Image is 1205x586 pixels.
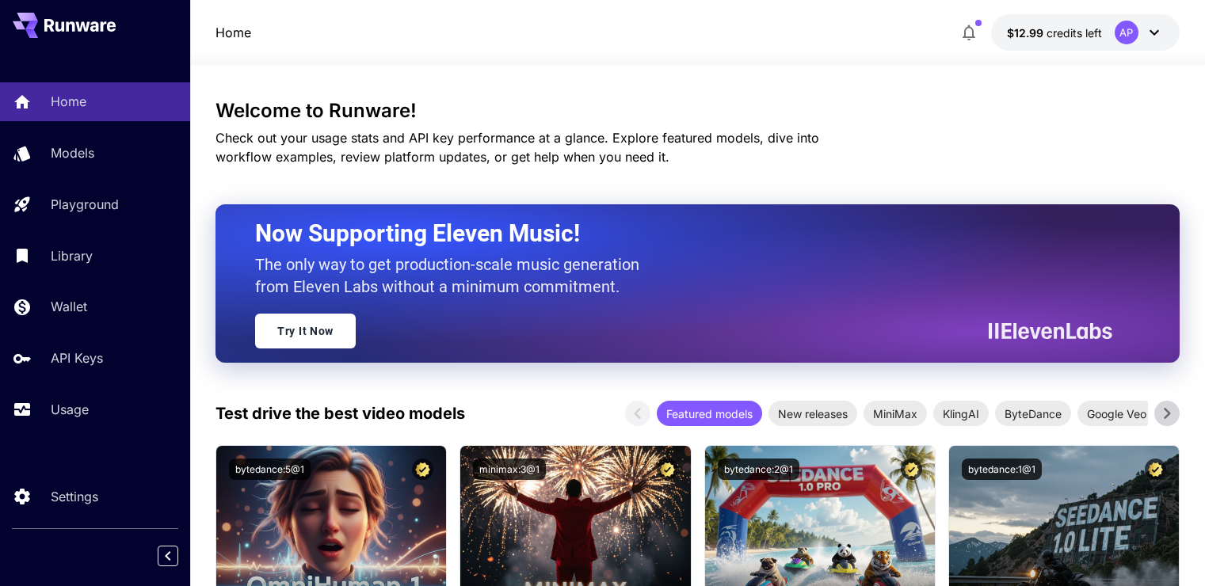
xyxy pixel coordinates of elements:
span: New releases [768,405,857,422]
span: Featured models [657,405,762,422]
p: Test drive the best video models [215,401,465,425]
span: Google Veo [1077,405,1156,422]
span: MiniMax [864,405,927,422]
p: Usage [51,400,89,419]
p: API Keys [51,348,103,367]
button: bytedance:2@1 [718,459,799,480]
p: Models [51,143,94,162]
button: minimax:3@1 [473,459,546,480]
button: Certified Model – Vetted for best performance and includes a commercial license. [901,459,922,480]
button: Collapse sidebar [158,546,178,566]
p: Settings [51,487,98,506]
div: Google Veo [1077,401,1156,426]
a: Home [215,23,251,42]
p: Wallet [51,297,87,316]
p: Library [51,246,93,265]
div: MiniMax [864,401,927,426]
button: Certified Model – Vetted for best performance and includes a commercial license. [412,459,433,480]
button: Certified Model – Vetted for best performance and includes a commercial license. [1145,459,1166,480]
p: Playground [51,195,119,214]
div: $12.98653 [1007,25,1102,41]
div: ByteDance [995,401,1071,426]
span: $12.99 [1007,26,1047,40]
a: Try It Now [255,314,356,348]
div: Collapse sidebar [170,542,190,570]
span: Check out your usage stats and API key performance at a glance. Explore featured models, dive int... [215,130,819,165]
div: KlingAI [933,401,989,426]
button: bytedance:5@1 [229,459,311,480]
button: $12.98653AP [991,14,1180,51]
p: Home [51,92,86,111]
div: New releases [768,401,857,426]
div: AP [1115,21,1138,44]
div: Featured models [657,401,762,426]
nav: breadcrumb [215,23,251,42]
h3: Welcome to Runware! [215,100,1180,122]
span: KlingAI [933,405,989,422]
p: The only way to get production-scale music generation from Eleven Labs without a minimum commitment. [255,253,651,298]
button: Certified Model – Vetted for best performance and includes a commercial license. [657,459,678,480]
span: ByteDance [995,405,1071,422]
span: credits left [1047,26,1102,40]
button: bytedance:1@1 [962,459,1042,480]
h2: Now Supporting Eleven Music! [255,219,1100,249]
